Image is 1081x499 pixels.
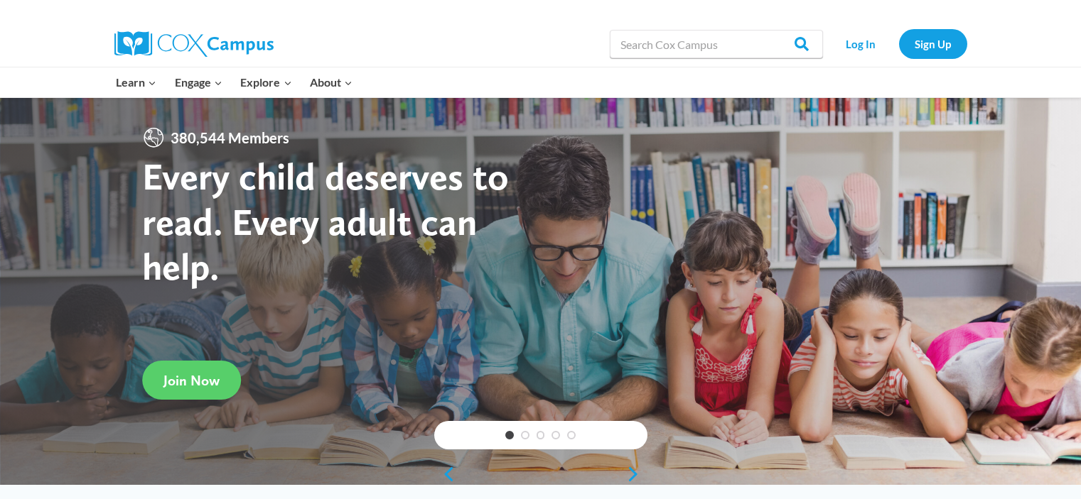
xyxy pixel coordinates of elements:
a: 2 [521,431,529,439]
span: Learn [116,73,156,92]
a: 4 [552,431,560,439]
input: Search Cox Campus [610,30,823,58]
a: next [626,466,647,483]
a: Join Now [142,361,241,400]
div: content slider buttons [434,460,647,488]
span: Engage [175,73,222,92]
nav: Primary Navigation [107,67,362,97]
a: 5 [567,431,576,439]
img: Cox Campus [114,31,274,57]
a: 1 [505,431,514,439]
a: previous [434,466,456,483]
a: Log In [830,29,892,58]
span: Explore [240,73,291,92]
a: Sign Up [899,29,967,58]
span: Join Now [163,372,220,389]
nav: Secondary Navigation [830,29,967,58]
span: 380,544 Members [165,126,295,149]
span: About [310,73,353,92]
strong: Every child deserves to read. Every adult can help. [142,153,509,289]
a: 3 [537,431,545,439]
